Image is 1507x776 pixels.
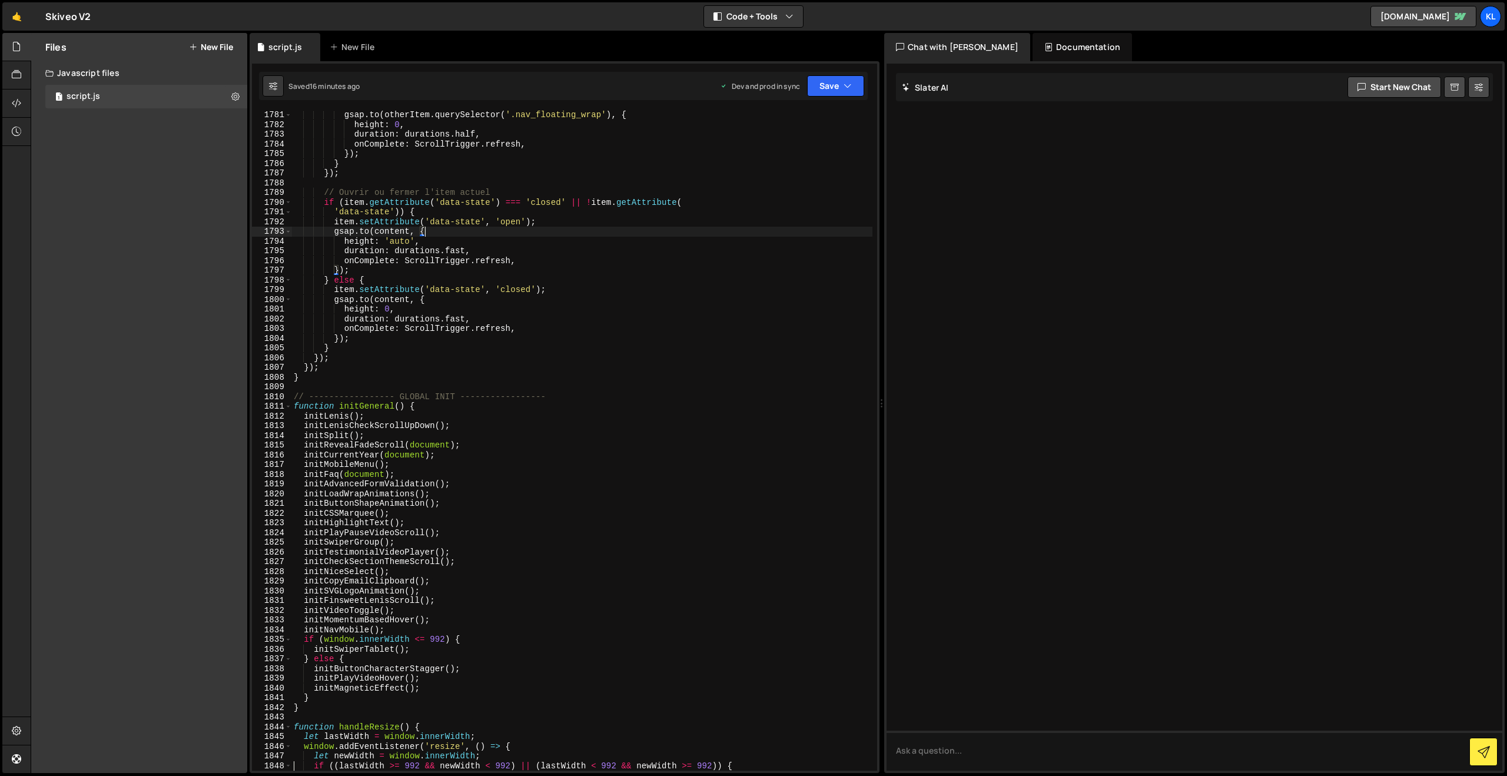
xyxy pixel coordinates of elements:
div: 1833 [252,615,292,625]
div: Chat with [PERSON_NAME] [884,33,1030,61]
div: 1814 [252,431,292,441]
div: 1841 [252,693,292,703]
div: New File [330,41,379,53]
div: 1826 [252,548,292,558]
div: 1825 [252,538,292,548]
div: 1834 [252,625,292,635]
div: 1782 [252,120,292,130]
div: 1797 [252,266,292,276]
h2: Slater AI [902,82,949,93]
div: 1809 [252,382,292,392]
div: 1818 [252,470,292,480]
div: 1806 [252,353,292,363]
div: 1823 [252,518,292,528]
a: [DOMAIN_NAME] [1370,6,1476,27]
div: 1803 [252,324,292,334]
div: 1835 [252,635,292,645]
div: 1793 [252,227,292,237]
div: 1832 [252,606,292,616]
div: 1802 [252,314,292,324]
div: 1828 [252,567,292,577]
div: 1808 [252,373,292,383]
div: 1836 [252,645,292,655]
div: 1790 [252,198,292,208]
div: 1837 [252,654,292,664]
div: 1830 [252,586,292,596]
div: 1846 [252,742,292,752]
div: 1842 [252,703,292,713]
div: Documentation [1033,33,1132,61]
div: script.js [67,91,100,102]
div: 1791 [252,207,292,217]
div: 1795 [252,246,292,256]
div: 1794 [252,237,292,247]
div: 1848 [252,761,292,771]
span: 1 [55,93,62,102]
div: 1813 [252,421,292,431]
div: 16 minutes ago [310,81,360,91]
div: 1839 [252,674,292,684]
div: 1800 [252,295,292,305]
div: 1812 [252,412,292,422]
div: Dev and prod in sync [720,81,800,91]
div: 1786 [252,159,292,169]
div: 1784 [252,140,292,150]
div: 1781 [252,110,292,120]
div: 1798 [252,276,292,286]
div: 1789 [252,188,292,198]
button: Save [807,75,864,97]
div: 1843 [252,712,292,722]
div: 1847 [252,751,292,761]
div: 1821 [252,499,292,509]
div: 1816 [252,450,292,460]
div: 1817 [252,460,292,470]
div: 1840 [252,684,292,694]
div: 1824 [252,528,292,538]
button: Code + Tools [704,6,803,27]
div: 1805 [252,343,292,353]
div: 1801 [252,304,292,314]
div: 1827 [252,557,292,567]
div: Javascript files [31,61,247,85]
div: 1822 [252,509,292,519]
a: Kl [1480,6,1501,27]
div: 1799 [252,285,292,295]
div: 16336/44160.js [45,85,247,108]
div: 1838 [252,664,292,674]
div: 1831 [252,596,292,606]
div: Saved [288,81,360,91]
a: 🤙 [2,2,31,31]
div: 1796 [252,256,292,266]
div: 1829 [252,576,292,586]
div: 1788 [252,178,292,188]
div: 1807 [252,363,292,373]
div: script.js [268,41,302,53]
h2: Files [45,41,67,54]
div: 1819 [252,479,292,489]
div: 1792 [252,217,292,227]
div: 1787 [252,168,292,178]
div: 1815 [252,440,292,450]
div: 1810 [252,392,292,402]
button: New File [189,42,233,52]
button: Start new chat [1347,77,1441,98]
div: 1811 [252,402,292,412]
div: 1783 [252,130,292,140]
div: 1785 [252,149,292,159]
div: Skiveo V2 [45,9,91,24]
div: 1844 [252,722,292,732]
div: 1820 [252,489,292,499]
div: 1804 [252,334,292,344]
div: 1845 [252,732,292,742]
